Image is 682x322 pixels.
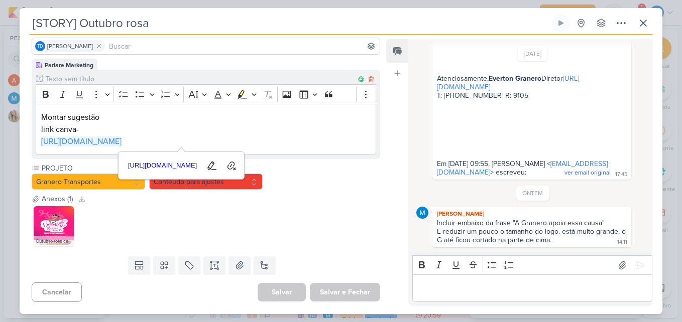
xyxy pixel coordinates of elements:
[125,158,201,174] a: [URL][DOMAIN_NAME]
[412,274,652,302] div: Editor editing area: main
[37,44,43,49] p: Td
[412,255,652,275] div: Editor toolbar
[42,194,73,204] div: Anexos (1)
[35,41,45,51] div: Thais de carvalho
[617,238,627,246] div: 14:11
[434,209,629,219] div: [PERSON_NAME]
[149,174,263,190] button: Contéudo para ajustes
[34,236,74,246] div: Outubro rosa campanha câncer de mama fotográfico [PERSON_NAME] post do instagram (Story) (2).jpg
[30,14,550,32] input: Kard Sem Título
[489,74,541,83] b: Everton Granero
[107,40,378,52] input: Buscar
[125,159,200,172] span: [URL][DOMAIN_NAME]
[437,74,579,91] a: [URL][DOMAIN_NAME]
[416,207,428,219] img: MARIANA MIRANDA
[41,123,371,135] p: link canva-
[437,227,628,244] div: E reduzir um pouco o tamanho do logo. está muito grande. o G até ficou cortado na parte de cima.
[32,174,145,190] button: Granero Transportes
[36,104,376,155] div: Editor editing area: main
[557,19,565,27] div: Ligar relógio
[45,61,93,70] div: Parlare Marketing
[437,219,627,227] div: Incluir embaixo da frase "A Granero apoia essa causa"
[41,111,371,123] p: Montar sugestão
[41,163,145,174] label: PROJETO
[34,206,74,246] img: MuQNnfowCy5XWfq1NDTqtvsHFcKiTSwZ1TUd5nJI.jpg
[32,282,82,302] button: Cancelar
[41,136,122,146] a: [URL][DOMAIN_NAME]
[615,171,627,179] div: 17:45
[564,169,611,176] span: ver email original
[36,84,376,104] div: Editor toolbar
[47,42,93,51] span: [PERSON_NAME]
[44,74,356,84] input: Texto sem título
[437,159,608,177] a: [EMAIL_ADDRESS][DOMAIN_NAME]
